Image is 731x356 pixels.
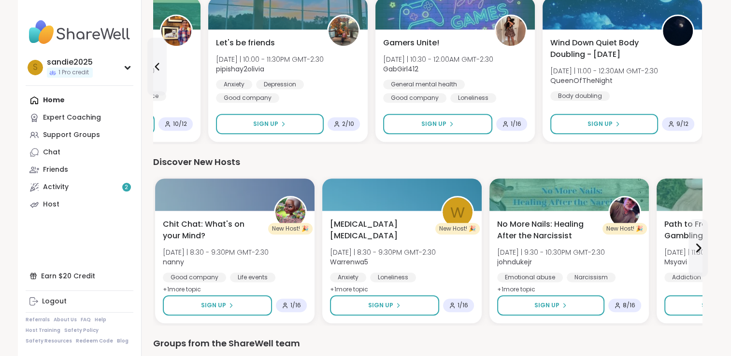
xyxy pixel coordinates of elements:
[330,257,368,267] b: Warrenwa5
[330,219,430,242] span: [MEDICAL_DATA] [MEDICAL_DATA]
[383,114,492,134] button: Sign Up
[64,327,99,334] a: Safety Policy
[43,148,60,157] div: Chat
[43,130,100,140] div: Support Groups
[26,109,133,126] a: Expert Coaching
[496,16,526,46] img: GabGirl412
[153,155,702,169] div: Discover New Hosts
[664,257,687,267] b: Msyavi
[26,267,133,285] div: Earn $20 Credit
[342,120,354,128] span: 2 / 10
[368,301,393,310] span: Sign Up
[664,273,709,282] div: Addiction
[163,295,272,315] button: Sign Up
[216,37,275,49] span: Let's be friends
[26,178,133,196] a: Activity2
[383,55,493,64] span: [DATE] | 10:30 - 12:00AM GMT-2:30
[216,55,324,64] span: [DATE] | 10:00 - 11:30PM GMT-2:30
[330,273,366,282] div: Anxiety
[511,120,521,128] span: 1 / 16
[230,273,275,282] div: Life events
[153,337,702,350] div: Groups from the ShareWell team
[26,316,50,323] a: Referrals
[383,80,465,89] div: General mental health
[497,257,532,267] b: johndukejr
[458,301,468,309] span: 1 / 16
[550,37,651,60] span: Wind Down Quiet Body Doubling - [DATE]
[201,301,226,310] span: Sign Up
[163,219,263,242] span: Chit Chat: What's on your Mind?
[81,316,91,323] a: FAQ
[26,161,133,178] a: Friends
[497,273,563,282] div: Emotional abuse
[76,338,113,344] a: Redeem Code
[26,144,133,161] a: Chat
[43,182,69,192] div: Activity
[421,120,446,128] span: Sign Up
[161,16,191,46] img: AmberWolffWizard
[329,16,358,46] img: pipishay2olivia
[550,114,658,134] button: Sign Up
[588,120,613,128] span: Sign Up
[497,247,605,257] span: [DATE] | 9:30 - 10:30PM GMT-2:30
[117,338,129,344] a: Blog
[26,126,133,144] a: Support Groups
[33,61,38,74] span: s
[58,68,89,77] span: 1 Pro credit
[163,273,226,282] div: Good company
[43,165,68,175] div: Friends
[163,257,184,267] b: nanny
[550,91,610,101] div: Body doubling
[216,114,324,134] button: Sign Up
[370,273,416,282] div: Loneliness
[216,64,264,74] b: pipishay2olivia
[602,223,647,234] div: New Host! 🎉
[330,295,439,315] button: Sign Up
[163,247,269,257] span: [DATE] | 8:30 - 9:30PM GMT-2:30
[663,16,693,46] img: QueenOfTheNight
[567,273,616,282] div: Narcissism
[534,301,559,310] span: Sign Up
[125,183,128,192] span: 2
[95,316,106,323] a: Help
[26,293,133,310] a: Logout
[497,295,604,315] button: Sign Up
[623,301,635,309] span: 8 / 16
[435,223,480,234] div: New Host! 🎉
[268,223,313,234] div: New Host! 🎉
[256,80,304,89] div: Depression
[216,80,252,89] div: Anxiety
[383,37,439,49] span: Gamers Unite!
[610,197,640,227] img: johndukejr
[383,93,446,103] div: Good company
[550,66,658,76] span: [DATE] | 11:00 - 12:30AM GMT-2:30
[216,93,279,103] div: Good company
[43,113,101,123] div: Expert Coaching
[26,327,60,334] a: Host Training
[26,15,133,49] img: ShareWell Nav Logo
[42,297,67,306] div: Logout
[26,338,72,344] a: Safety Resources
[54,316,77,323] a: About Us
[26,196,133,213] a: Host
[450,201,465,224] span: W
[47,57,93,68] div: sandie2025
[676,120,688,128] span: 9 / 12
[383,64,418,74] b: GabGirl412
[450,93,496,103] div: Loneliness
[253,120,278,128] span: Sign Up
[290,301,301,309] span: 1 / 16
[550,76,613,85] b: QueenOfTheNight
[330,247,436,257] span: [DATE] | 8:30 - 9:30PM GMT-2:30
[275,197,305,227] img: nanny
[173,120,187,128] span: 10 / 12
[497,219,598,242] span: No More Nails: Healing After the Narcissist
[43,200,59,209] div: Host
[702,301,727,310] span: Sign Up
